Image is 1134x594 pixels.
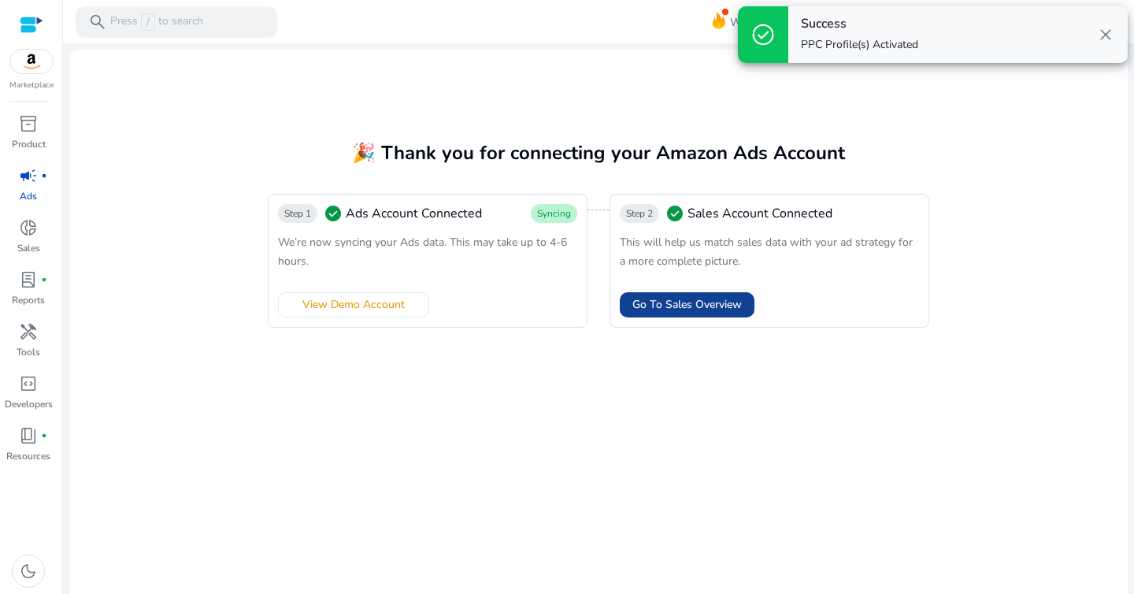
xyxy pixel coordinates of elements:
span: View Demo Account [302,296,405,313]
button: Go To Sales Overview [620,292,754,317]
span: fiber_manual_record [41,433,47,439]
p: Product [12,137,46,151]
span: Go To Sales Overview [632,296,742,313]
span: Sales Account Connected [687,204,832,223]
span: check_circle [750,22,776,47]
p: Developers [5,397,53,411]
span: Ads Account Connected [346,204,482,223]
span: Step 1 [284,207,311,220]
span: This will help us match sales data with your ad strategy for a more complete picture. [620,235,913,269]
span: We’re now syncing your Ads data. This may take up to 4-6 hours. [278,235,567,269]
p: Tools [17,345,40,359]
span: Step 2 [626,207,653,220]
span: code_blocks [19,374,38,393]
button: View Demo Account [278,292,429,317]
span: close [1096,25,1115,44]
span: campaign [19,166,38,185]
span: Syncing [537,207,571,220]
span: lab_profile [19,270,38,289]
span: handyman [19,322,38,341]
h4: Success [801,17,918,32]
span: inventory_2 [19,114,38,133]
span: / [141,13,155,31]
span: 🎉 Thank you for connecting your Amazon Ads Account [352,140,845,165]
p: Sales [17,241,40,255]
span: check_circle [324,204,343,223]
span: check_circle [665,204,684,223]
span: fiber_manual_record [41,277,47,283]
p: PPC Profile(s) Activated [801,37,918,53]
span: What's New [730,9,791,36]
span: fiber_manual_record [41,173,47,179]
p: Press to search [110,13,203,31]
span: dark_mode [19,562,38,581]
p: Ads [20,189,37,203]
img: amazon.svg [10,50,53,73]
p: Resources [6,449,50,463]
span: book_4 [19,426,38,445]
p: Reports [12,293,45,307]
span: donut_small [19,218,38,237]
p: Marketplace [9,80,54,91]
span: search [88,13,107,32]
